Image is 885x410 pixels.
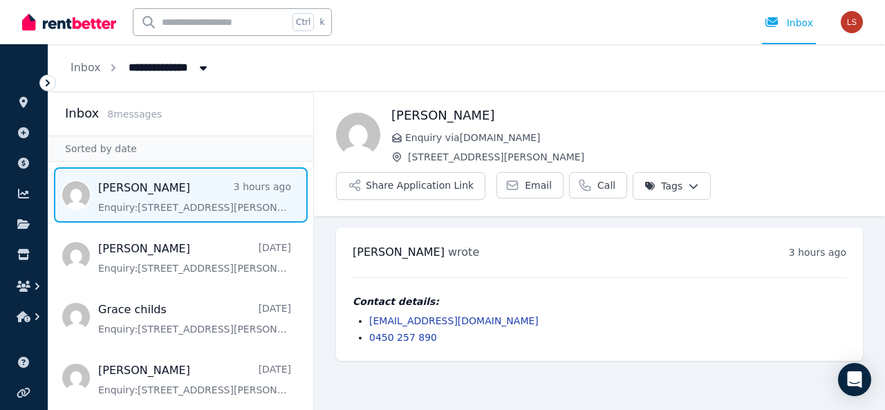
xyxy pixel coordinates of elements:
[98,180,291,214] a: [PERSON_NAME]3 hours agoEnquiry:[STREET_ADDRESS][PERSON_NAME].
[841,11,863,33] img: Lily Sun
[765,16,813,30] div: Inbox
[369,332,437,343] a: 0450 257 890
[644,179,682,193] span: Tags
[448,245,479,259] span: wrote
[65,104,99,123] h2: Inbox
[369,315,539,326] a: [EMAIL_ADDRESS][DOMAIN_NAME]
[71,61,101,74] a: Inbox
[336,113,380,157] img: Ethan
[353,245,445,259] span: [PERSON_NAME]
[391,106,863,125] h1: [PERSON_NAME]
[319,17,324,28] span: k
[292,13,314,31] span: Ctrl
[405,131,863,145] span: Enquiry via [DOMAIN_NAME]
[48,136,313,162] div: Sorted by date
[633,172,711,200] button: Tags
[496,172,563,198] a: Email
[98,362,291,397] a: [PERSON_NAME][DATE]Enquiry:[STREET_ADDRESS][PERSON_NAME].
[525,178,552,192] span: Email
[597,178,615,192] span: Call
[48,44,232,91] nav: Breadcrumb
[789,247,846,258] time: 3 hours ago
[98,241,291,275] a: [PERSON_NAME][DATE]Enquiry:[STREET_ADDRESS][PERSON_NAME].
[98,301,291,336] a: Grace childs[DATE]Enquiry:[STREET_ADDRESS][PERSON_NAME].
[336,172,485,200] button: Share Application Link
[569,172,627,198] a: Call
[408,150,863,164] span: [STREET_ADDRESS][PERSON_NAME]
[353,295,846,308] h4: Contact details:
[107,109,162,120] span: 8 message s
[22,12,116,32] img: RentBetter
[838,363,871,396] div: Open Intercom Messenger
